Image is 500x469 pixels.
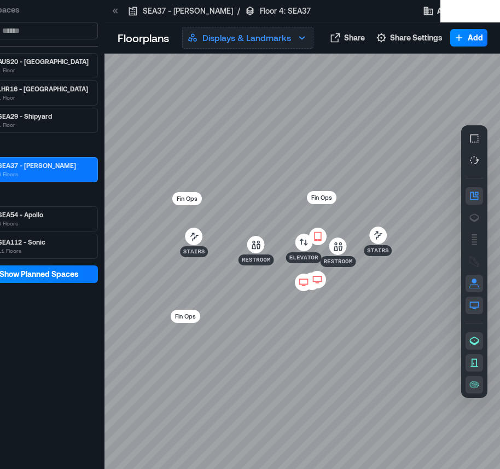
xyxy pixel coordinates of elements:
[143,5,233,16] p: SEA37 - [PERSON_NAME]
[373,29,446,47] button: Share Settings
[177,193,197,204] p: Fin Ops
[450,29,487,47] button: Add
[420,2,470,20] button: Amazon
[202,31,291,44] p: Displays & Landmarks
[327,29,368,47] button: Share
[182,27,313,49] button: Displays & Landmarks
[390,32,443,43] span: Share Settings
[437,5,467,16] span: Amazon
[311,192,332,203] p: Fin Ops
[237,5,240,16] p: /
[344,32,365,43] span: Share
[289,253,318,262] p: Elevator
[323,257,352,266] p: Restroom
[242,256,271,264] p: Restroom
[118,30,169,45] p: Floorplans
[367,246,389,255] p: Stairs
[175,311,196,322] p: Fin Ops
[260,5,311,16] p: Floor 4: SEA37
[183,247,205,256] p: Stairs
